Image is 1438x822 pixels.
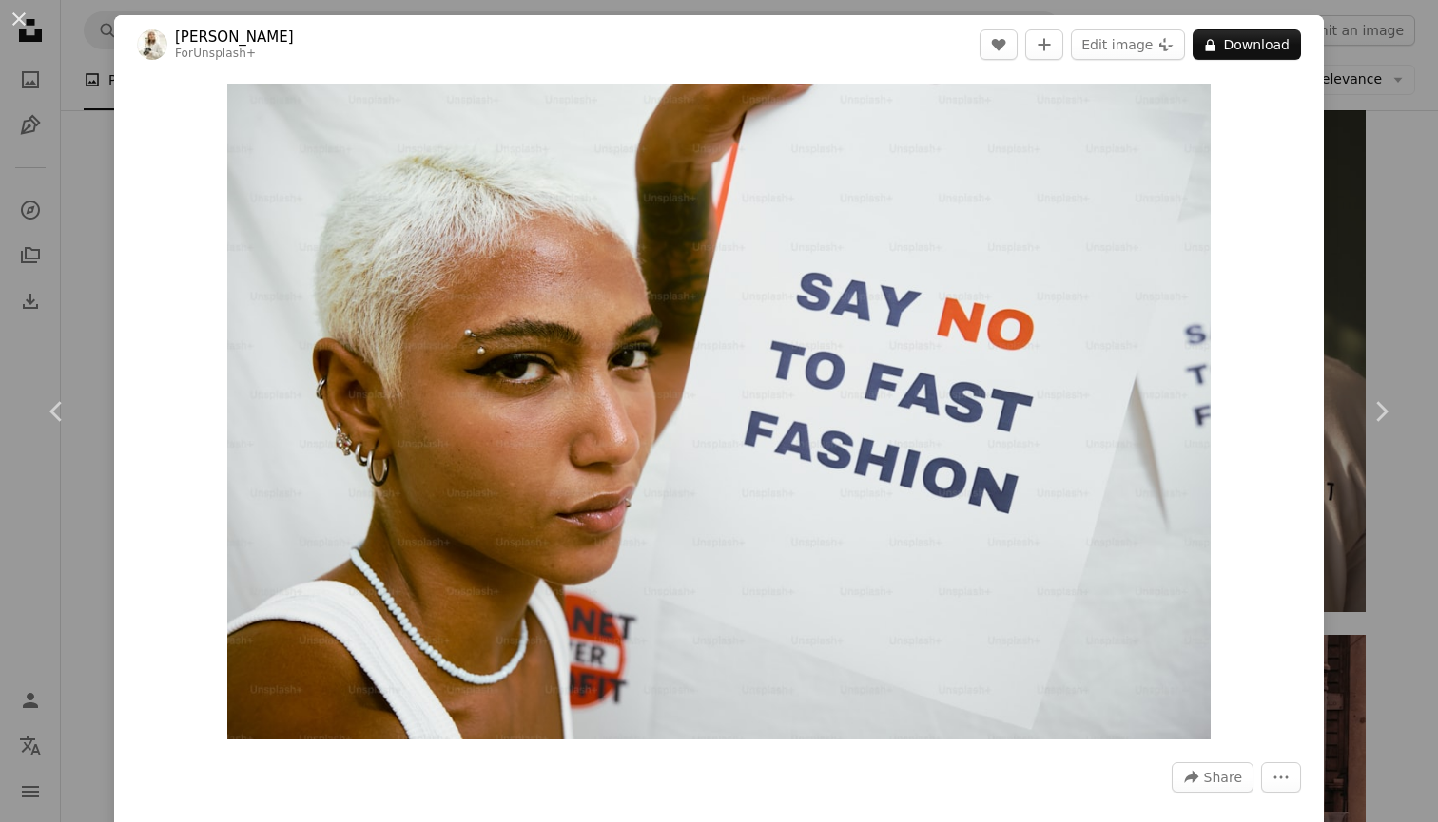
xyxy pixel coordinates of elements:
div: For [175,47,294,62]
span: Share [1204,763,1242,792]
button: Edit image [1071,29,1185,60]
img: a woman with white hair holding up a sign [227,84,1211,739]
button: Zoom in on this image [227,84,1211,739]
button: Like [980,29,1018,60]
a: [PERSON_NAME] [175,28,294,47]
img: Go to Natalia Blauth's profile [137,29,167,60]
button: Share this image [1172,762,1253,793]
button: Add to Collection [1025,29,1063,60]
a: Next [1324,320,1438,503]
button: Download [1193,29,1301,60]
button: More Actions [1261,762,1301,793]
a: Unsplash+ [193,47,256,60]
